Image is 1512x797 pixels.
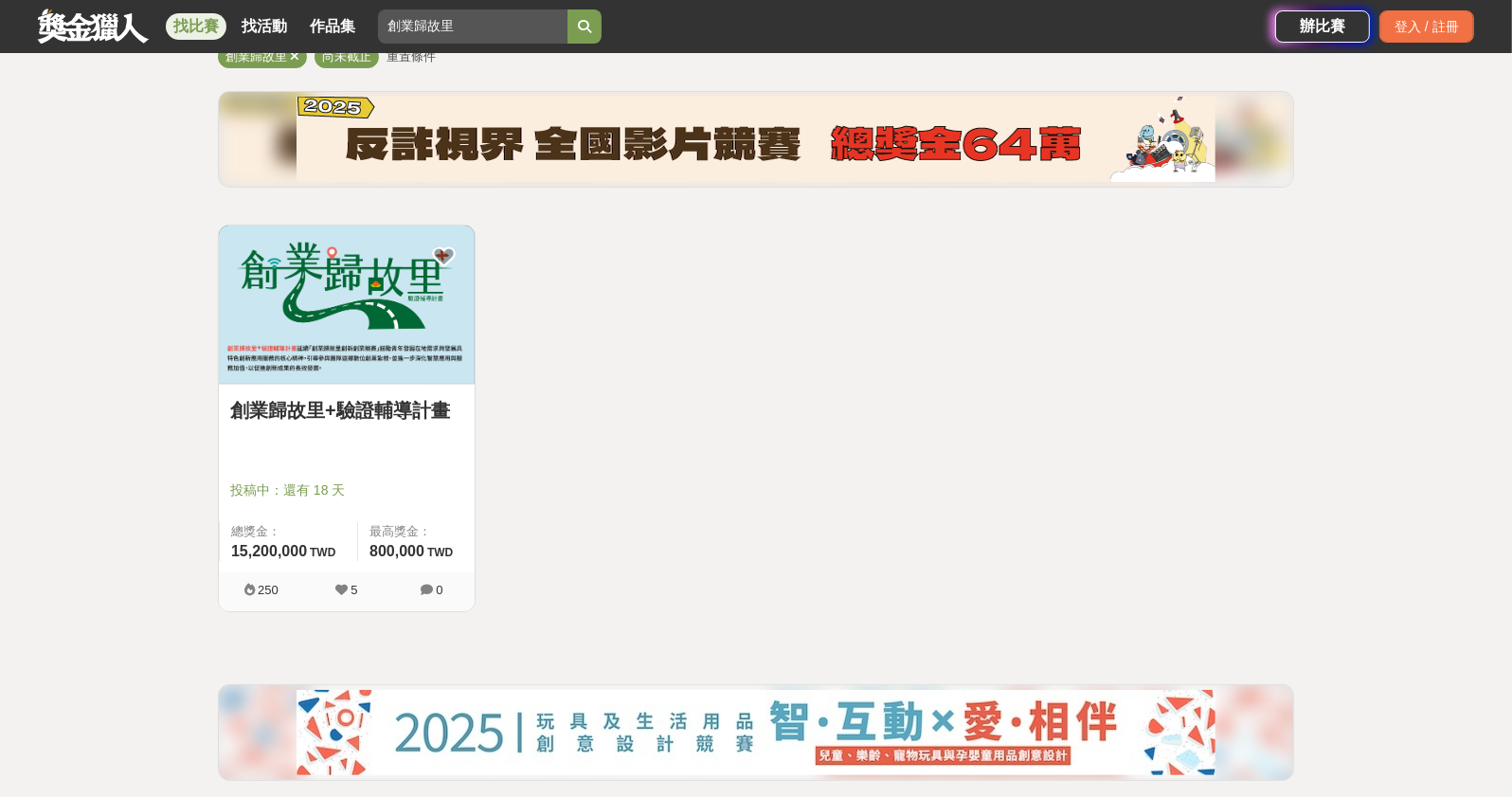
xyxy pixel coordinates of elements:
[297,97,1215,182] img: b4b43df0-ce9d-4ec9-9998-1f8643ec197e.png
[230,396,463,425] a: 創業歸故里+驗證輔導計畫
[225,49,287,63] span: 創業歸故里
[230,480,463,500] span: 投稿中：還有 18 天
[369,543,424,559] span: 800,000
[322,49,371,63] span: 尚未截止
[351,583,357,597] span: 5
[234,13,295,40] a: 找活動
[310,546,335,559] span: TWD
[231,522,346,541] span: 總獎金：
[387,49,436,63] span: 重置條件
[231,543,307,559] span: 15,200,000
[1275,10,1370,43] a: 辦比賽
[378,9,567,44] input: 翻玩臺味好乳力 等你發揮創意！
[219,226,475,384] img: Cover Image
[258,583,279,597] span: 250
[302,13,363,40] a: 作品集
[427,546,453,559] span: TWD
[297,690,1215,775] img: 0b2d4a73-1f60-4eea-aee9-81a5fd7858a2.jpg
[436,583,442,597] span: 0
[1379,10,1474,43] div: 登入 / 註冊
[369,522,463,541] span: 最高獎金：
[166,13,226,40] a: 找比賽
